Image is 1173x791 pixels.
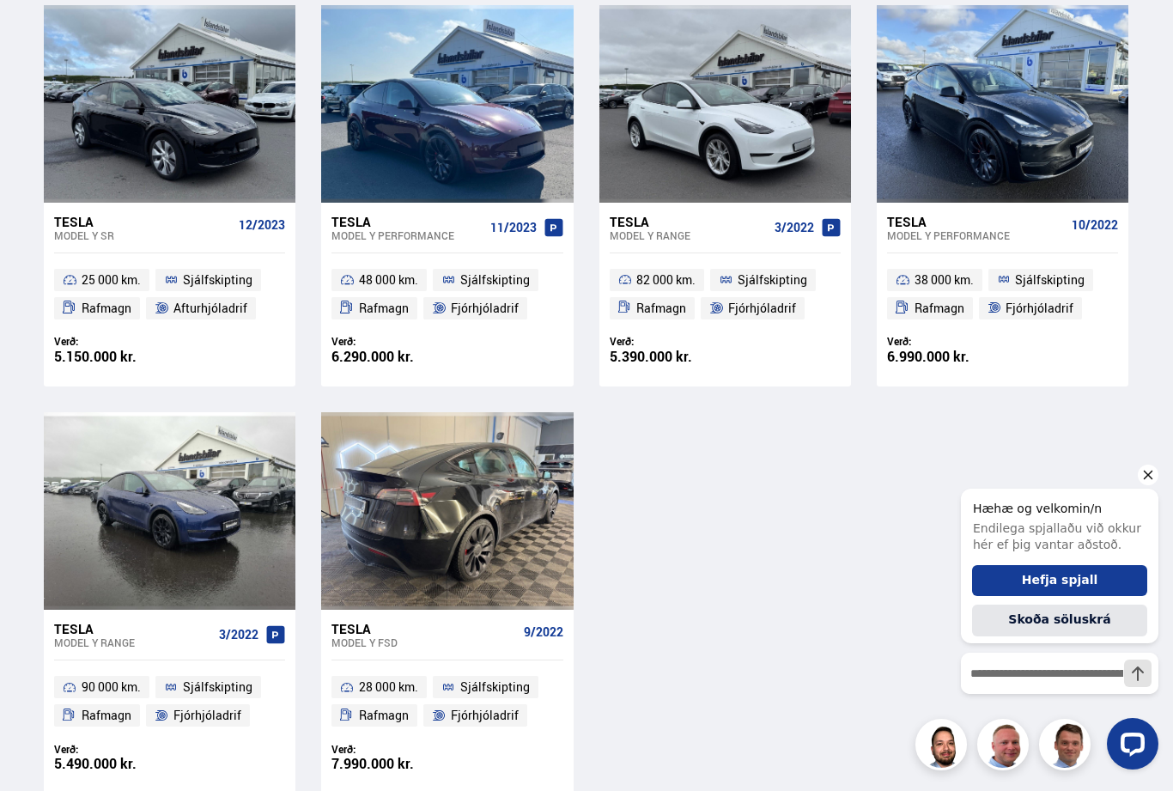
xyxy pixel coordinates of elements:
img: nhp88E3Fdnt1Opn2.png [918,721,969,773]
span: 25 000 km. [82,270,141,290]
div: Model Y RANGE [610,229,768,241]
span: Rafmagn [915,298,964,319]
div: 5.390.000 kr. [610,350,726,364]
div: Verð: [610,335,726,348]
div: Model Y FSD [331,636,516,648]
iframe: LiveChat chat widget [947,461,1165,783]
a: Tesla Model Y PERFORMANCE 11/2023 48 000 km. Sjálfskipting Rafmagn Fjórhjóladrif Verð: 6.290.000 kr. [321,203,573,386]
span: 90 000 km. [82,677,141,697]
span: Fjórhjóladrif [1006,298,1073,319]
span: Rafmagn [359,298,409,319]
span: Fjórhjóladrif [451,705,519,726]
span: 11/2023 [490,221,537,234]
span: Rafmagn [359,705,409,726]
span: Rafmagn [82,705,131,726]
span: 3/2022 [775,221,814,234]
a: Tesla Model Y PERFORMANCE 10/2022 38 000 km. Sjálfskipting Rafmagn Fjórhjóladrif Verð: 6.990.000 kr. [877,203,1128,386]
div: Verð: [331,335,447,348]
span: 3/2022 [219,628,258,642]
div: 5.150.000 kr. [54,350,170,364]
span: Sjálfskipting [1015,270,1085,290]
a: Tesla Model Y RANGE 3/2022 82 000 km. Sjálfskipting Rafmagn Fjórhjóladrif Verð: 5.390.000 kr. [599,203,851,386]
a: Tesla Model Y SR 12/2023 25 000 km. Sjálfskipting Rafmagn Afturhjóladrif Verð: 5.150.000 kr. [44,203,295,386]
div: Tesla [54,621,212,636]
div: Tesla [331,621,516,636]
div: Verð: [54,335,170,348]
span: 9/2022 [524,625,563,639]
span: 82 000 km. [636,270,696,290]
div: Tesla [331,214,483,229]
div: Model Y RANGE [54,636,212,648]
span: Sjálfskipting [183,270,252,290]
div: Model Y PERFORMANCE [331,229,483,241]
div: Verð: [331,743,447,756]
span: Sjálfskipting [460,270,530,290]
div: Tesla [887,214,1065,229]
div: Model Y SR [54,229,232,241]
span: Afturhjóladrif [173,298,247,319]
span: Sjálfskipting [738,270,807,290]
span: Rafmagn [636,298,686,319]
span: Sjálfskipting [183,677,252,697]
span: 10/2022 [1072,218,1118,232]
div: 6.990.000 kr. [887,350,1003,364]
span: Fjórhjóladrif [728,298,796,319]
div: 7.990.000 kr. [331,757,447,771]
span: Rafmagn [82,298,131,319]
span: 28 000 km. [359,677,418,697]
span: Fjórhjóladrif [451,298,519,319]
div: Verð: [887,335,1003,348]
span: Sjálfskipting [460,677,530,697]
div: Tesla [610,214,768,229]
div: 5.490.000 kr. [54,757,170,771]
div: 6.290.000 kr. [331,350,447,364]
span: 48 000 km. [359,270,418,290]
span: 38 000 km. [915,270,974,290]
div: Tesla [54,214,232,229]
span: 12/2023 [239,218,285,232]
div: Verð: [54,743,170,756]
span: Fjórhjóladrif [173,705,241,726]
div: Model Y PERFORMANCE [887,229,1065,241]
